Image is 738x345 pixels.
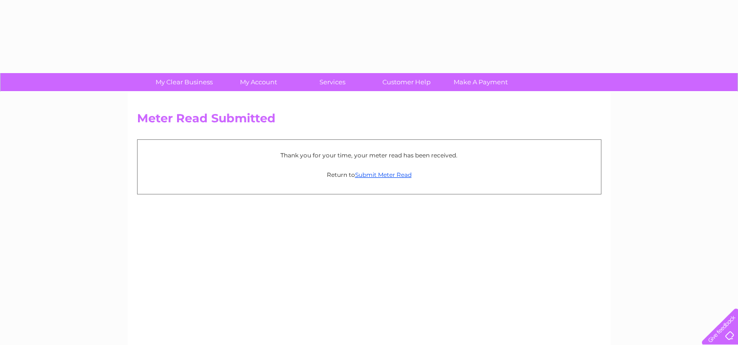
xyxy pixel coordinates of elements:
[366,73,447,91] a: Customer Help
[218,73,299,91] a: My Account
[137,112,601,130] h2: Meter Read Submitted
[292,73,373,91] a: Services
[142,151,596,160] p: Thank you for your time, your meter read has been received.
[440,73,521,91] a: Make A Payment
[142,170,596,179] p: Return to
[355,171,412,178] a: Submit Meter Read
[144,73,224,91] a: My Clear Business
